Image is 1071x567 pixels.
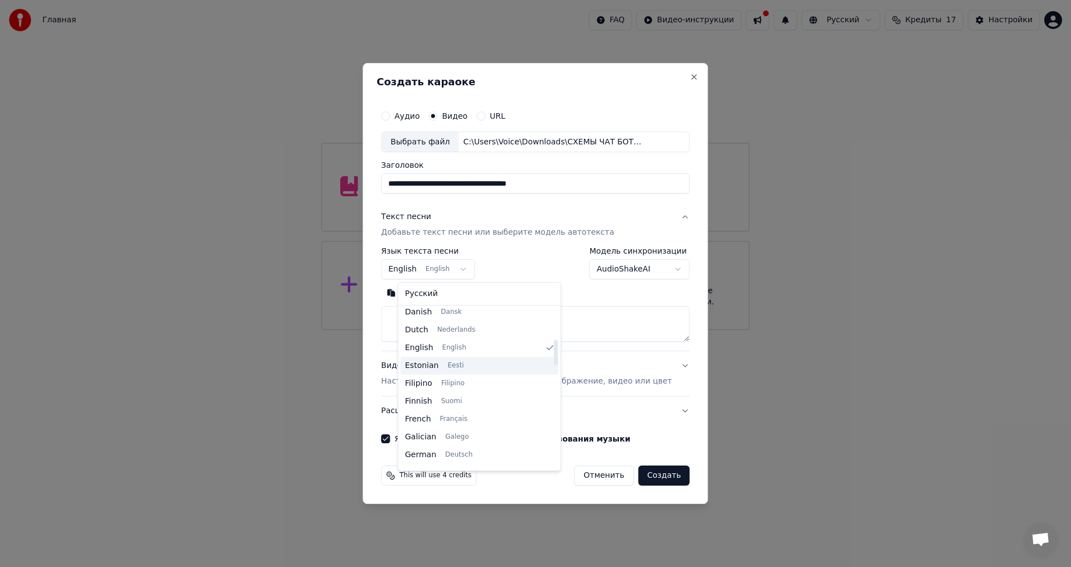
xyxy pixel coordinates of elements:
[405,449,436,461] span: German
[405,396,432,407] span: Finnish
[405,342,433,353] span: English
[405,414,431,425] span: French
[441,397,462,406] span: Suomi
[445,450,472,459] span: Deutsch
[441,308,461,317] span: Dansk
[441,379,465,388] span: Filipino
[437,326,475,335] span: Nederlands
[445,433,469,442] span: Galego
[405,324,428,336] span: Dutch
[437,468,468,477] span: Ελληνικά
[440,415,467,424] span: Français
[405,307,432,318] span: Danish
[405,378,432,389] span: Filipino
[405,467,428,478] span: Greek
[405,360,438,371] span: Estonian
[405,432,436,443] span: Galician
[447,361,464,370] span: Eesti
[405,288,438,299] span: Русский
[442,343,466,352] span: English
